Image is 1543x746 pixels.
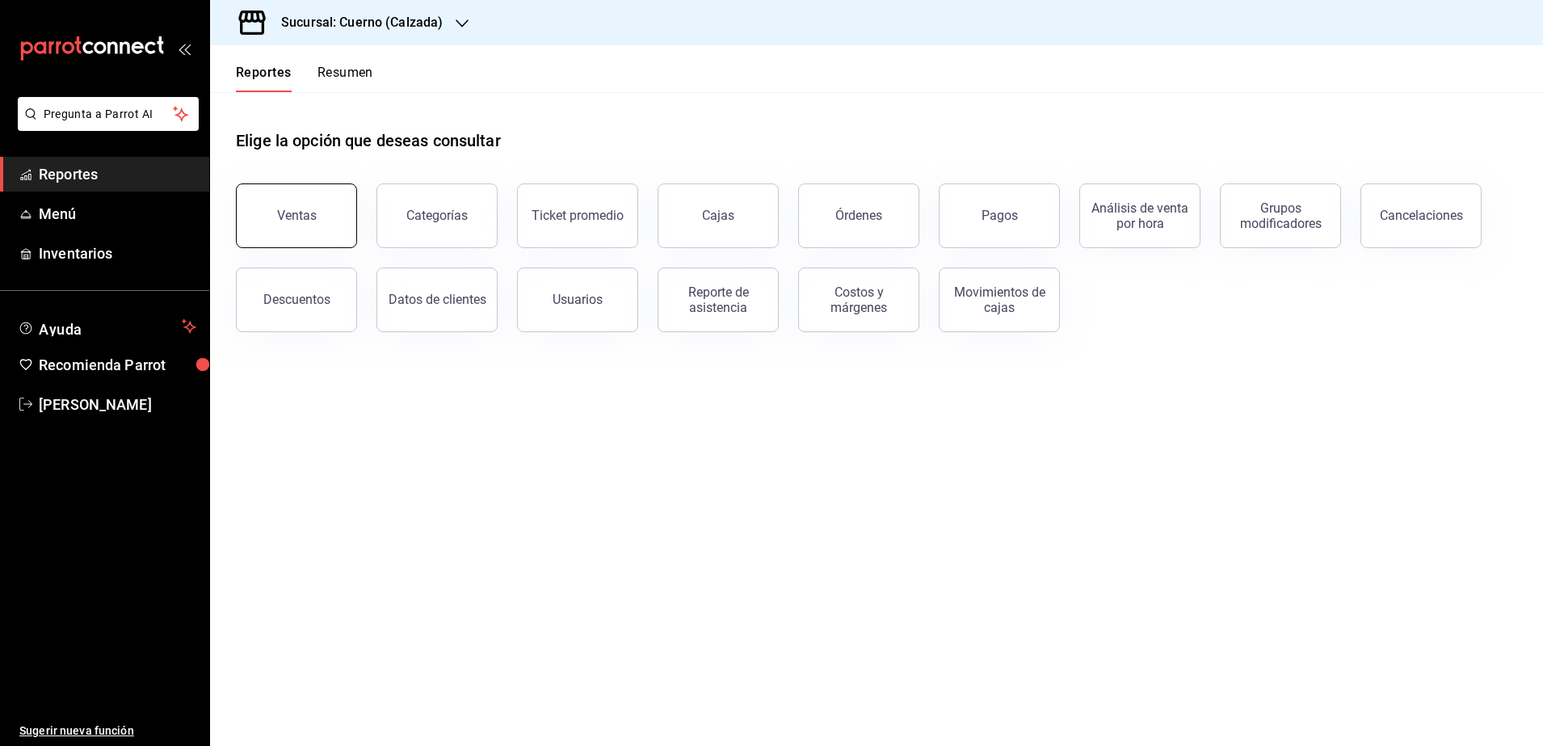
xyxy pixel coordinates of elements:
div: navigation tabs [236,65,373,92]
h1: Elige la opción que deseas consultar [236,129,501,153]
div: Categorías [406,208,468,223]
span: Ayuda [39,317,175,336]
button: Reportes [236,65,292,92]
button: Análisis de venta por hora [1079,183,1200,248]
div: Grupos modificadores [1230,200,1331,231]
button: Ventas [236,183,357,248]
button: Resumen [317,65,373,92]
button: Categorías [376,183,498,248]
div: Datos de clientes [389,292,486,307]
div: Costos y márgenes [809,284,909,315]
button: Pregunta a Parrot AI [18,97,199,131]
span: Recomienda Parrot [39,354,196,376]
span: Sugerir nueva función [19,723,196,740]
div: Movimientos de cajas [949,284,1049,315]
div: Descuentos [263,292,330,307]
a: Cajas [658,183,779,248]
span: Pregunta a Parrot AI [44,106,174,123]
button: Órdenes [798,183,919,248]
span: Inventarios [39,242,196,264]
button: Grupos modificadores [1220,183,1341,248]
button: Cancelaciones [1360,183,1482,248]
div: Ventas [277,208,317,223]
button: Costos y márgenes [798,268,919,332]
a: Pregunta a Parrot AI [11,117,199,134]
button: Usuarios [517,268,638,332]
span: [PERSON_NAME] [39,394,196,415]
button: Reporte de asistencia [658,268,779,332]
div: Cajas [702,206,735,225]
h3: Sucursal: Cuerno (Calzada) [268,13,443,32]
div: Análisis de venta por hora [1090,200,1190,231]
div: Usuarios [553,292,603,307]
button: Datos de clientes [376,268,498,332]
div: Cancelaciones [1380,208,1463,223]
button: Pagos [939,183,1060,248]
div: Ticket promedio [532,208,624,223]
button: Descuentos [236,268,357,332]
span: Menú [39,203,196,225]
button: Movimientos de cajas [939,268,1060,332]
span: Reportes [39,163,196,185]
div: Pagos [982,208,1018,223]
div: Reporte de asistencia [668,284,768,315]
button: Ticket promedio [517,183,638,248]
div: Órdenes [835,208,882,223]
button: open_drawer_menu [178,42,191,55]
